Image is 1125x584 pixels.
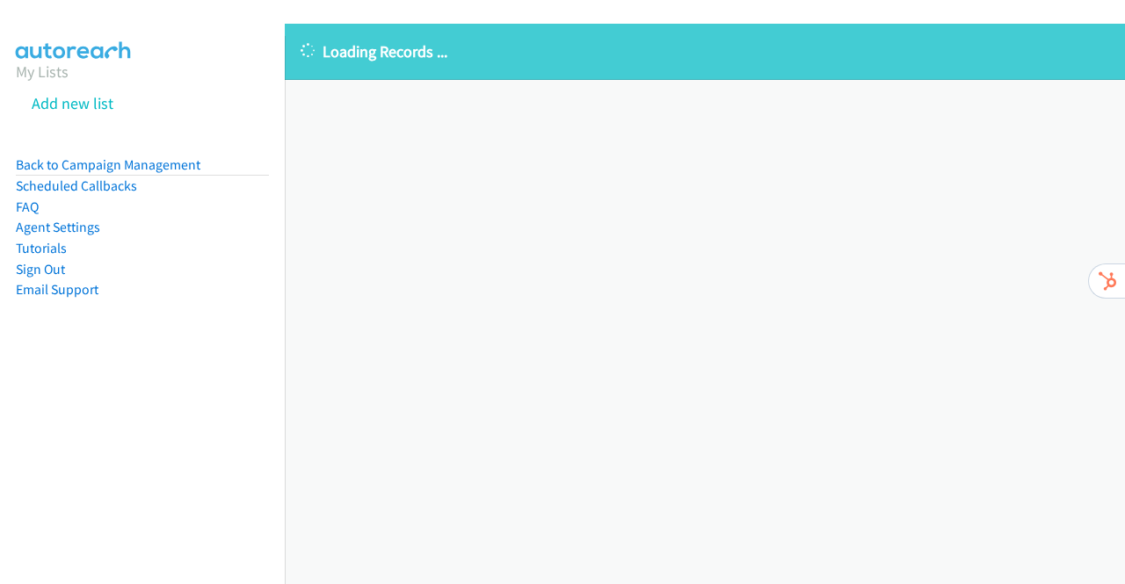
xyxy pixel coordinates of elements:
a: Sign Out [16,261,65,278]
a: Tutorials [16,240,67,256]
a: Back to Campaign Management [16,156,200,173]
a: Add new list [32,93,113,113]
a: My Lists [16,61,69,82]
a: Email Support [16,281,98,298]
a: FAQ [16,198,39,215]
p: Loading Records ... [301,40,1109,63]
a: Scheduled Callbacks [16,177,137,194]
a: Agent Settings [16,219,100,235]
